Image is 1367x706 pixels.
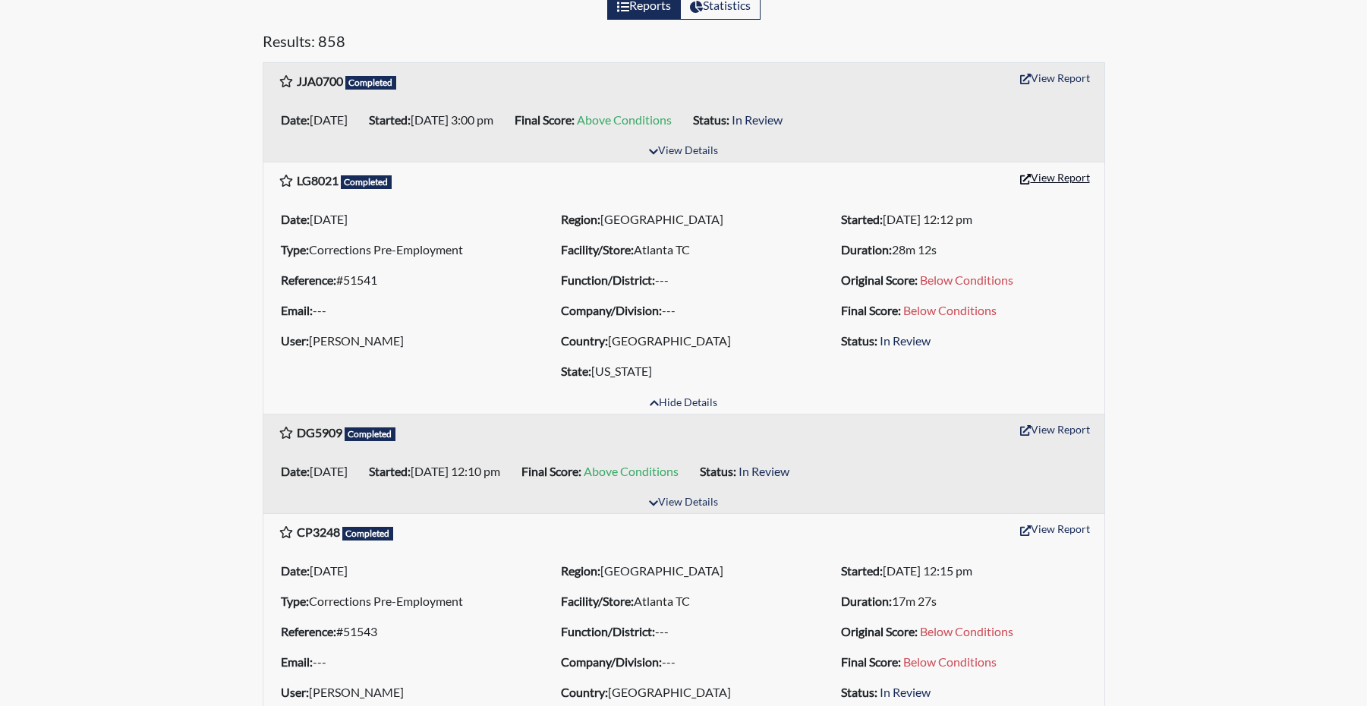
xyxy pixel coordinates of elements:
[561,212,600,226] b: Region:
[561,594,634,608] b: Facility/Store:
[555,238,812,262] li: Atlanta TC
[555,207,812,232] li: [GEOGRAPHIC_DATA]
[297,173,339,188] b: LG8021
[281,624,336,638] b: Reference:
[561,563,600,578] b: Region:
[297,525,340,539] b: CP3248
[841,242,892,257] b: Duration:
[561,303,662,317] b: Company/Division:
[281,112,310,127] b: Date:
[584,464,679,478] span: Above Conditions
[561,242,634,257] b: Facility/Store:
[841,212,883,226] b: Started:
[281,654,313,669] b: Email:
[561,624,655,638] b: Function/District:
[281,464,310,478] b: Date:
[920,273,1013,287] span: Below Conditions
[363,108,509,132] li: [DATE] 3:00 pm
[693,112,729,127] b: Status:
[841,303,901,317] b: Final Score:
[555,650,812,674] li: ---
[275,650,532,674] li: ---
[297,74,343,88] b: JJA0700
[577,112,672,127] span: Above Conditions
[561,273,655,287] b: Function/District:
[281,685,309,699] b: User:
[835,238,1092,262] li: 28m 12s
[642,141,725,162] button: View Details
[642,493,725,513] button: View Details
[275,680,532,704] li: [PERSON_NAME]
[555,268,812,292] li: ---
[739,464,789,478] span: In Review
[369,112,411,127] b: Started:
[369,464,411,478] b: Started:
[835,589,1092,613] li: 17m 27s
[841,273,918,287] b: Original Score:
[281,212,310,226] b: Date:
[880,333,931,348] span: In Review
[555,589,812,613] li: Atlanta TC
[555,298,812,323] li: ---
[363,459,515,484] li: [DATE] 12:10 pm
[1013,418,1097,441] button: View Report
[841,685,877,699] b: Status:
[275,329,532,353] li: [PERSON_NAME]
[275,268,532,292] li: #51541
[275,459,363,484] li: [DATE]
[281,594,309,608] b: Type:
[841,624,918,638] b: Original Score:
[841,563,883,578] b: Started:
[275,559,532,583] li: [DATE]
[835,207,1092,232] li: [DATE] 12:12 pm
[835,559,1092,583] li: [DATE] 12:15 pm
[555,359,812,383] li: [US_STATE]
[561,685,608,699] b: Country:
[275,298,532,323] li: ---
[275,207,532,232] li: [DATE]
[555,619,812,644] li: ---
[700,464,736,478] b: Status:
[281,242,309,257] b: Type:
[281,563,310,578] b: Date:
[841,594,892,608] b: Duration:
[521,464,581,478] b: Final Score:
[341,175,392,189] span: Completed
[263,32,1105,56] h5: Results: 858
[903,654,997,669] span: Below Conditions
[561,333,608,348] b: Country:
[732,112,783,127] span: In Review
[561,364,591,378] b: State:
[345,76,397,90] span: Completed
[643,393,724,414] button: Hide Details
[555,559,812,583] li: [GEOGRAPHIC_DATA]
[275,238,532,262] li: Corrections Pre-Employment
[903,303,997,317] span: Below Conditions
[275,589,532,613] li: Corrections Pre-Employment
[1013,66,1097,90] button: View Report
[297,425,342,440] b: DG5909
[555,329,812,353] li: [GEOGRAPHIC_DATA]
[880,685,931,699] span: In Review
[281,303,313,317] b: Email:
[841,654,901,669] b: Final Score:
[342,527,394,541] span: Completed
[1013,165,1097,189] button: View Report
[281,333,309,348] b: User:
[920,624,1013,638] span: Below Conditions
[555,680,812,704] li: [GEOGRAPHIC_DATA]
[1013,517,1097,541] button: View Report
[515,112,575,127] b: Final Score:
[561,654,662,669] b: Company/Division:
[841,333,877,348] b: Status:
[275,108,363,132] li: [DATE]
[275,619,532,644] li: #51543
[345,427,396,441] span: Completed
[281,273,336,287] b: Reference:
